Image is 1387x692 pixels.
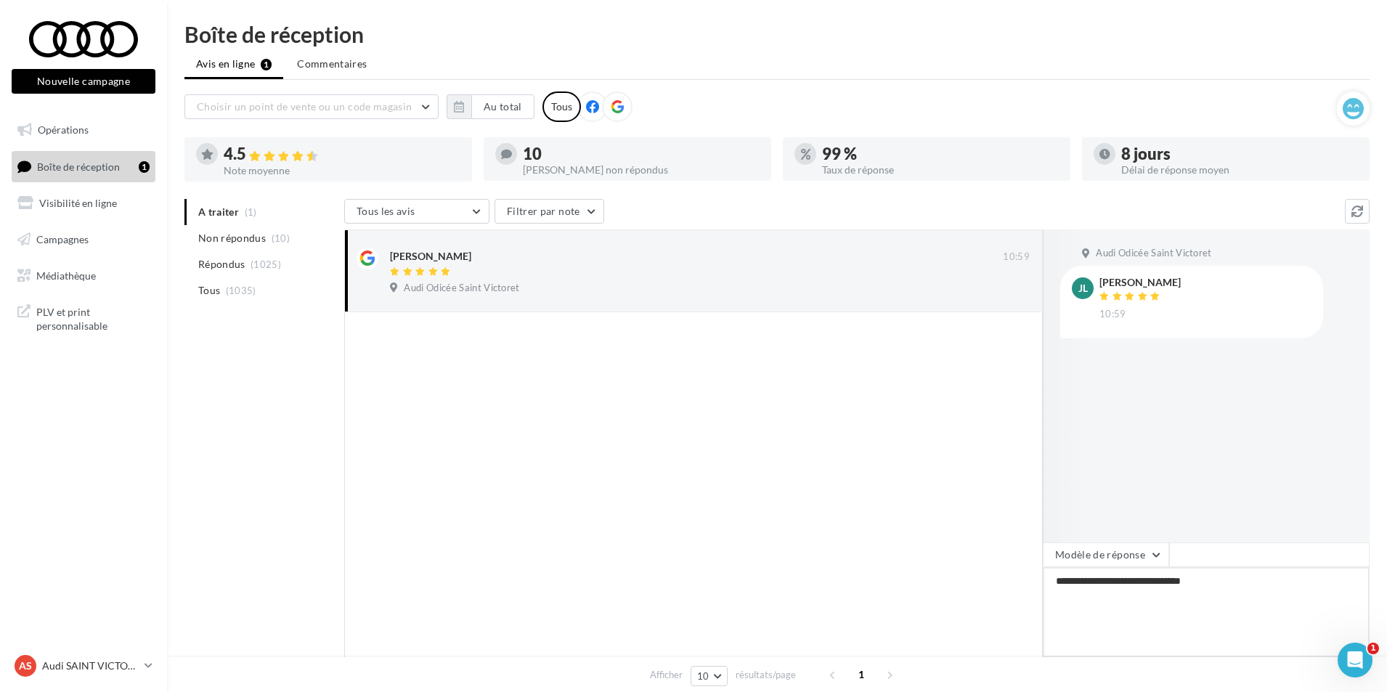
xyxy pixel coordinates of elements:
iframe: Intercom live chat [1338,643,1372,677]
span: Boîte de réception [37,160,120,172]
div: 10 [523,146,760,162]
span: Audi Odicée Saint Victoret [404,282,519,295]
a: PLV et print personnalisable [9,296,158,339]
span: Commentaires [297,57,367,71]
a: Visibilité en ligne [9,188,158,219]
span: AS [19,659,32,673]
span: 1 [850,663,873,686]
div: 1 [139,161,150,173]
span: (1025) [251,259,281,270]
div: 99 % [822,146,1059,162]
div: Délai de réponse moyen [1121,165,1358,175]
span: 10 [697,670,709,682]
span: Non répondus [198,231,266,245]
div: 8 jours [1121,146,1358,162]
span: Jl [1078,281,1088,296]
button: Filtrer par note [495,199,604,224]
div: Taux de réponse [822,165,1059,175]
a: Médiathèque [9,261,158,291]
a: Boîte de réception1 [9,151,158,182]
span: 10:59 [1003,251,1030,264]
span: PLV et print personnalisable [36,302,150,333]
span: Tous les avis [357,205,415,217]
button: Nouvelle campagne [12,69,155,94]
span: 10:59 [1099,308,1126,321]
button: Au total [447,94,534,119]
span: Tous [198,283,220,298]
span: Audi Odicée Saint Victoret [1096,247,1211,260]
div: Tous [542,91,581,122]
p: Audi SAINT VICTORET [42,659,139,673]
button: Au total [471,94,534,119]
div: [PERSON_NAME] [390,249,471,264]
span: résultats/page [736,668,796,682]
span: Choisir un point de vente ou un code magasin [197,100,412,113]
div: [PERSON_NAME] non répondus [523,165,760,175]
div: Boîte de réception [184,23,1370,45]
a: Campagnes [9,224,158,255]
button: Modèle de réponse [1043,542,1169,567]
a: AS Audi SAINT VICTORET [12,652,155,680]
button: Choisir un point de vente ou un code magasin [184,94,439,119]
span: Campagnes [36,233,89,245]
div: 4.5 [224,146,460,163]
span: Opérations [38,123,89,136]
span: 1 [1367,643,1379,654]
button: Tous les avis [344,199,489,224]
span: (1035) [226,285,256,296]
span: (10) [272,232,290,244]
span: Afficher [650,668,683,682]
span: Répondus [198,257,245,272]
span: Médiathèque [36,269,96,281]
a: Opérations [9,115,158,145]
div: [PERSON_NAME] [1099,277,1181,288]
span: Visibilité en ligne [39,197,117,209]
button: 10 [691,666,728,686]
div: Note moyenne [224,166,460,176]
